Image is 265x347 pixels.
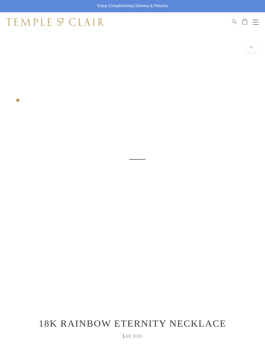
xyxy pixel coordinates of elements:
button: Open navigation [253,18,259,26]
span: $48,000 [122,332,143,341]
h1: 18K Rainbow Eternity Necklace [6,318,259,329]
p: Enjoy Complimentary Delivery & Returns [97,3,167,9]
iframe: Gorgias live chat messenger [233,317,259,341]
a: Search [232,18,237,26]
a: Open Shopping Bag [242,18,247,26]
img: Temple St. Clair [6,18,104,26]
